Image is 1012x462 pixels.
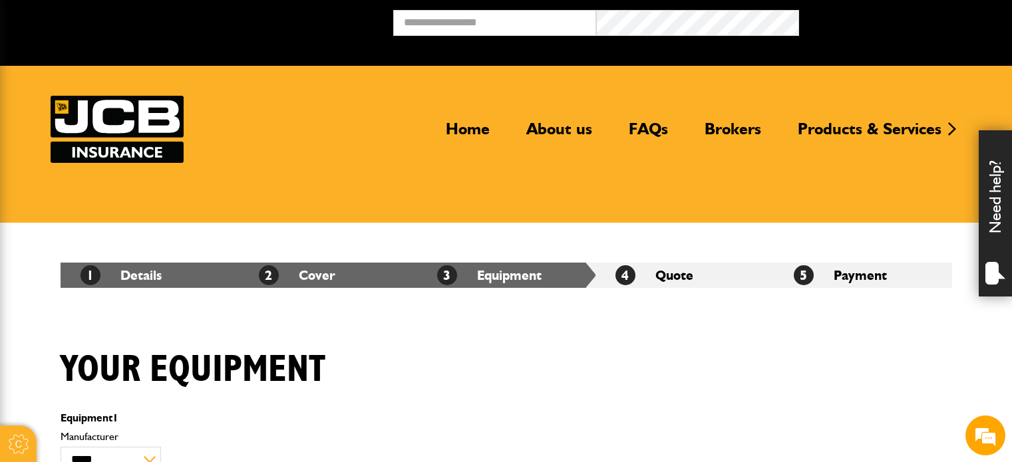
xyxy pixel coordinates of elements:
[112,411,118,424] span: 1
[259,265,279,285] span: 2
[81,267,162,283] a: 1Details
[619,119,678,150] a: FAQs
[51,96,184,163] img: JCB Insurance Services logo
[595,263,774,288] li: Quote
[259,267,335,283] a: 2Cover
[516,119,602,150] a: About us
[436,119,500,150] a: Home
[61,413,648,423] p: Equipment
[51,96,184,163] a: JCB Insurance Services
[61,431,648,442] label: Manufacturer
[799,10,1002,31] button: Broker Login
[979,130,1012,296] div: Need help?
[774,263,952,288] li: Payment
[61,348,325,392] h1: Your equipment
[81,265,100,285] span: 1
[417,263,595,288] li: Equipment
[615,265,635,285] span: 4
[788,119,951,150] a: Products & Services
[437,265,457,285] span: 3
[695,119,771,150] a: Brokers
[794,265,814,285] span: 5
